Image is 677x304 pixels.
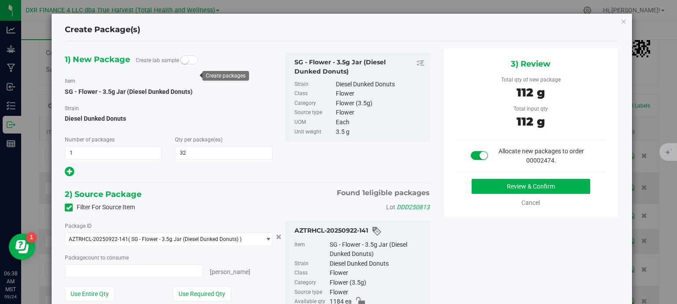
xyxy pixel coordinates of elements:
button: Review & Confirm [472,179,590,194]
div: Flower (3.5g) [330,278,425,288]
span: ( SG - Flower - 3.5g Jar (Diesel Dunked Donuts) ) [128,236,242,242]
label: UOM [294,118,334,127]
button: Cancel button [273,230,284,243]
span: Number of packages [65,137,115,143]
label: Class [294,268,328,278]
h4: Create Package(s) [65,24,140,36]
label: Unit weight [294,127,334,137]
div: Flower (3.5g) [336,99,425,108]
div: 3.5 g [336,127,425,137]
span: Total input qty [513,106,548,112]
span: Add new output [65,170,74,177]
div: Flower [336,108,425,118]
span: Diesel Dunked Donuts [65,112,272,125]
span: select [260,233,272,245]
label: Item [65,77,75,85]
span: Qty per package [175,137,223,143]
span: Total qty of new package [501,77,561,83]
label: Category [294,278,328,288]
span: SG - Flower - 3.5g Jar (Diesel Dunked Donuts) [65,88,193,95]
span: 2) Source Package [65,188,141,201]
span: AZTRHCL-20250922-141 [69,236,128,242]
div: AZTRHCL-20250922-141 [294,226,425,237]
iframe: Resource center unread badge [26,232,37,243]
label: Strain [294,259,328,269]
label: Strain [65,104,79,112]
label: Source type [294,288,328,297]
span: Package ID [65,223,92,229]
div: Flower [330,288,425,297]
a: Cancel [521,199,540,206]
span: Found eligible packages [337,188,430,198]
label: Category [294,99,334,108]
span: count [86,255,99,261]
label: Item [294,240,328,259]
label: Strain [294,80,334,89]
span: Allocate new packages to order 00002474. [498,148,584,164]
span: DDD250813 [397,204,430,211]
div: Each [336,118,425,127]
input: 32 [175,147,272,159]
span: Package to consume [65,255,129,261]
iframe: Resource center [9,234,35,260]
div: Flower [330,268,425,278]
input: 1 [65,147,161,159]
div: Diesel Dunked Donuts [330,259,425,269]
div: Diesel Dunked Donuts [336,80,425,89]
button: Use Required Qty [173,286,231,301]
button: Use Entire Qty [65,286,115,301]
span: [PERSON_NAME] [210,268,250,275]
span: (ea) [213,137,223,143]
label: Filter For Source Item [65,203,135,212]
label: Class [294,89,334,99]
div: SG - Flower - 3.5g Jar (Diesel Dunked Donuts) [330,240,425,259]
span: 3) Review [511,57,551,70]
span: 112 g [517,85,545,100]
span: 1) New Package [65,53,130,66]
span: 112 g [517,115,545,129]
label: Source type [294,108,334,118]
span: Lot [386,204,395,211]
div: Create packages [206,73,246,79]
div: SG - Flower - 3.5g Jar (Diesel Dunked Donuts) [294,58,425,76]
span: 1 [362,189,365,197]
label: Create lab sample [136,54,179,67]
div: Flower [336,89,425,99]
